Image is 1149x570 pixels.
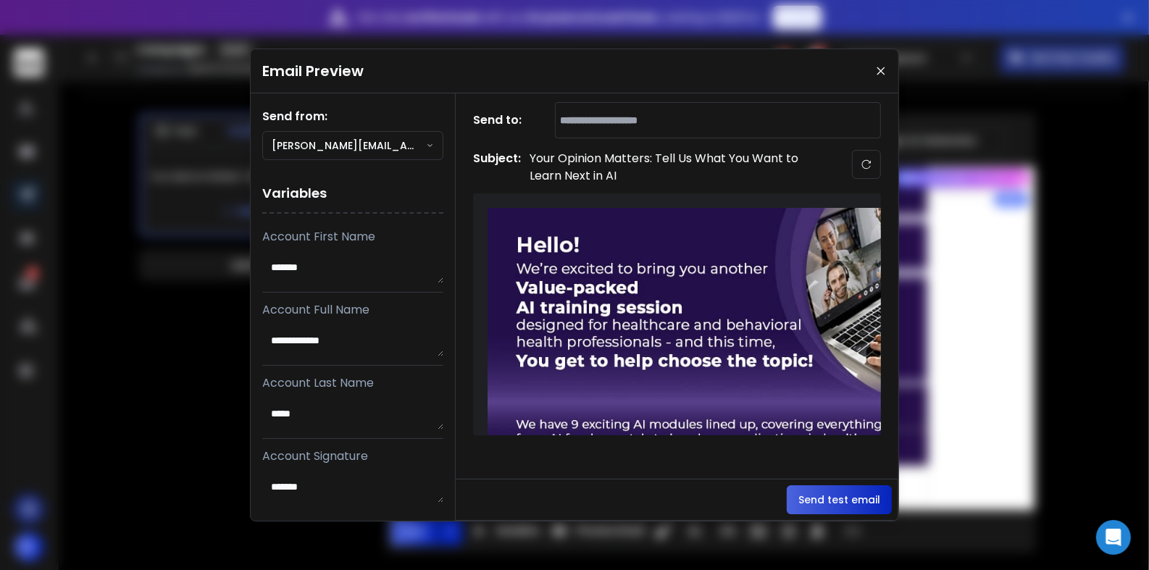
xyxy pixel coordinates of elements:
[473,112,531,129] h1: Send to:
[787,485,892,514] button: Send test email
[262,175,443,214] h1: Variables
[262,448,443,465] p: Account Signature
[262,228,443,246] p: Account First Name
[488,403,922,536] img: 8fa5abde-232b-4bca-86a1-e34070e9a741.jpeg
[262,61,364,81] h1: Email Preview
[272,138,426,153] p: [PERSON_NAME][EMAIL_ADDRESS][DOMAIN_NAME]
[473,150,521,185] h1: Subject:
[262,108,443,125] h1: Send from:
[262,301,443,319] p: Account Full Name
[530,150,819,185] p: Your Opinion Matters: Tell Us What You Want to Learn Next in AI
[262,374,443,392] p: Account Last Name
[1096,520,1131,555] div: Open Intercom Messenger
